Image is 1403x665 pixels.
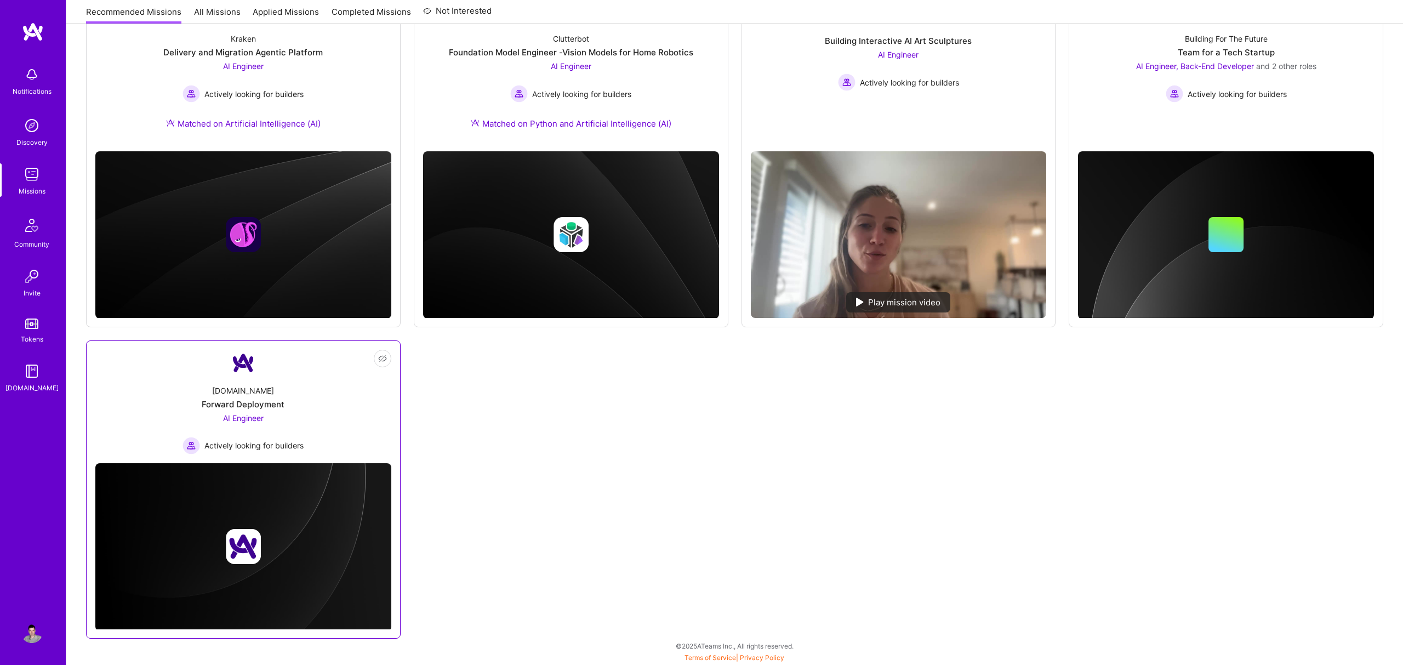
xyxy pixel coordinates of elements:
div: Forward Deployment [202,399,284,410]
a: Completed Missions [332,6,411,24]
img: Actively looking for builders [182,437,200,454]
div: Kraken [231,33,256,44]
a: Not Interested [423,4,492,24]
a: Recommended Missions [86,6,181,24]
i: icon EyeClosed [378,354,387,363]
span: Actively looking for builders [532,88,631,100]
span: AI Engineer [223,413,264,423]
img: bell [21,64,43,86]
span: Actively looking for builders [1188,88,1287,100]
div: Missions [19,185,45,197]
div: Discovery [16,137,48,148]
img: cover [95,463,391,631]
img: cover [1078,151,1374,319]
a: All Missions [194,6,241,24]
img: Company Logo [230,350,256,376]
div: Matched on Python and Artificial Intelligence (AI) [471,118,671,129]
div: Delivery and Migration Agentic Platform [163,47,323,58]
img: Ateam Purple Icon [166,118,175,127]
div: Foundation Model Engineer -Vision Models for Home Robotics [449,47,693,58]
img: cover [95,151,391,319]
div: Community [14,238,49,250]
a: Company Logo[DOMAIN_NAME]Forward DeploymentAI Engineer Actively looking for buildersActively look... [95,350,391,454]
img: Actively looking for builders [182,85,200,103]
img: User Avatar [21,621,43,643]
span: AI Engineer [551,61,591,71]
div: Clutterbot [553,33,589,44]
div: Play mission video [846,292,950,312]
img: Ateam Purple Icon [471,118,480,127]
div: Building For The Future [1185,33,1268,44]
div: Matched on Artificial Intelligence (AI) [166,118,321,129]
span: Actively looking for builders [204,88,304,100]
img: Company logo [226,529,261,564]
img: play [856,298,864,306]
img: discovery [21,115,43,137]
span: and 2 other roles [1256,61,1316,71]
img: Actively looking for builders [1166,85,1183,103]
span: | [685,653,784,662]
img: Actively looking for builders [510,85,528,103]
div: © 2025 ATeams Inc., All rights reserved. [66,632,1403,660]
span: AI Engineer, Back-End Developer [1136,61,1254,71]
img: Invite [21,265,43,287]
img: guide book [21,360,43,382]
img: Company logo [554,217,589,252]
a: Privacy Policy [740,653,784,662]
div: [DOMAIN_NAME] [212,385,274,396]
div: Notifications [13,86,52,97]
img: cover [423,151,719,319]
span: AI Engineer [223,61,264,71]
img: Community [19,212,45,238]
img: No Mission [751,151,1047,318]
img: logo [22,22,44,42]
img: Company logo [226,217,261,252]
div: Team for a Tech Startup [1178,47,1275,58]
span: Actively looking for builders [860,77,959,88]
img: Actively looking for builders [838,73,856,91]
span: AI Engineer [878,50,919,59]
div: Tokens [21,333,43,345]
a: User Avatar [18,621,45,643]
div: Building Interactive AI Art Sculptures [825,35,972,47]
img: tokens [25,319,38,329]
div: [DOMAIN_NAME] [5,382,59,394]
img: teamwork [21,163,43,185]
div: Invite [24,287,41,299]
span: Actively looking for builders [204,440,304,451]
a: Terms of Service [685,653,736,662]
a: Applied Missions [253,6,319,24]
